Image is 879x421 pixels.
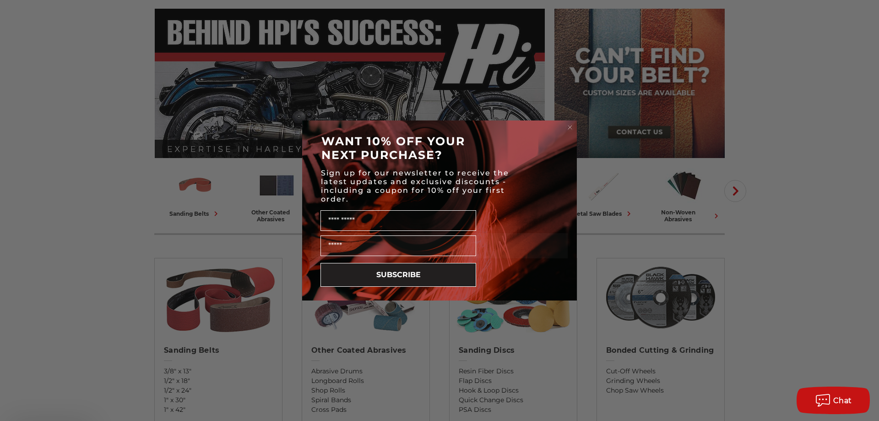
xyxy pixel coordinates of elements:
[833,396,852,405] span: Chat
[320,263,476,287] button: SUBSCRIBE
[565,123,575,132] button: Close dialog
[797,387,870,414] button: Chat
[321,134,465,162] span: WANT 10% OFF YOUR NEXT PURCHASE?
[321,169,509,203] span: Sign up for our newsletter to receive the latest updates and exclusive discounts - including a co...
[320,235,476,256] input: Email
